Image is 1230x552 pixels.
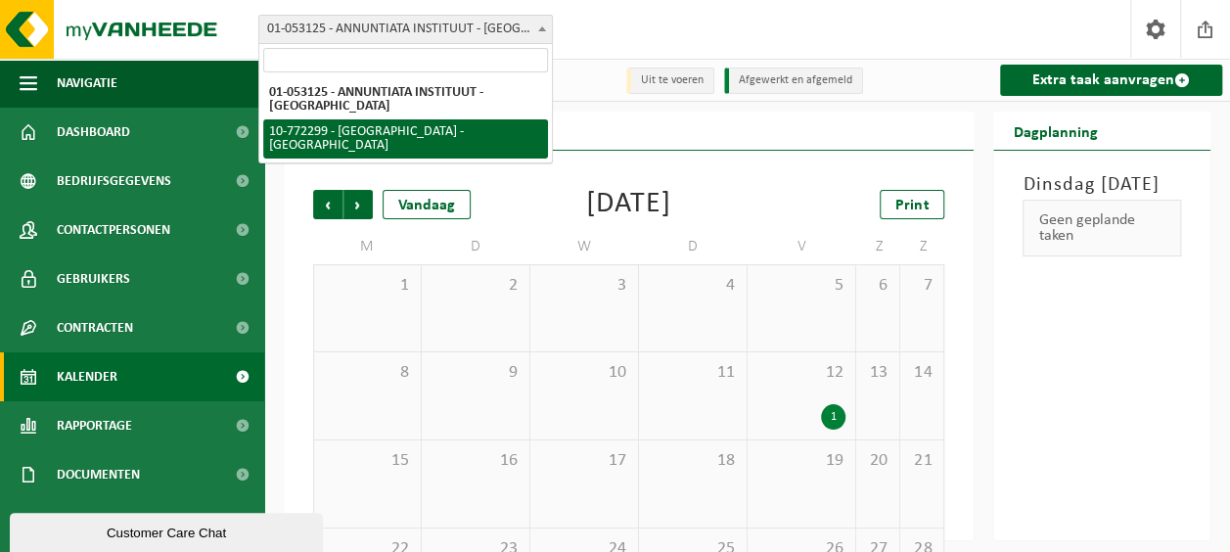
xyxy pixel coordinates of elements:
[626,68,714,94] li: Uit te voeren
[910,362,934,384] span: 14
[324,362,411,384] span: 8
[57,59,117,108] span: Navigatie
[313,190,342,219] span: Vorige
[57,254,130,303] span: Gebruikers
[324,450,411,472] span: 15
[324,275,411,297] span: 1
[432,450,520,472] span: 16
[422,229,530,264] td: D
[57,303,133,352] span: Contracten
[900,229,944,264] td: Z
[57,401,132,450] span: Rapportage
[757,362,845,384] span: 12
[724,68,863,94] li: Afgewerkt en afgemeld
[258,15,553,44] span: 01-053125 - ANNUNTIATA INSTITUUT - VEURNE
[649,450,737,472] span: 18
[57,499,146,548] span: Product Shop
[57,450,140,499] span: Documenten
[57,157,171,206] span: Bedrijfsgegevens
[57,352,117,401] span: Kalender
[1023,200,1181,256] div: Geen geplande taken
[866,362,889,384] span: 13
[821,404,845,430] div: 1
[313,229,422,264] td: M
[10,509,327,552] iframe: chat widget
[649,275,737,297] span: 4
[993,112,1116,150] h2: Dagplanning
[1000,65,1222,96] a: Extra taak aanvragen
[757,275,845,297] span: 5
[910,450,934,472] span: 21
[910,275,934,297] span: 7
[866,275,889,297] span: 6
[649,362,737,384] span: 11
[57,206,170,254] span: Contactpersonen
[530,229,639,264] td: W
[540,275,628,297] span: 3
[856,229,900,264] td: Z
[757,450,845,472] span: 19
[259,16,552,43] span: 01-053125 - ANNUNTIATA INSTITUUT - VEURNE
[895,198,929,213] span: Print
[432,362,520,384] span: 9
[263,119,548,159] li: 10-772299 - [GEOGRAPHIC_DATA] - [GEOGRAPHIC_DATA]
[57,108,130,157] span: Dashboard
[866,450,889,472] span: 20
[639,229,748,264] td: D
[586,190,671,219] div: [DATE]
[383,190,471,219] div: Vandaag
[432,275,520,297] span: 2
[540,450,628,472] span: 17
[1023,170,1181,200] h3: Dinsdag [DATE]
[263,80,548,119] li: 01-053125 - ANNUNTIATA INSTITUUT - [GEOGRAPHIC_DATA]
[748,229,856,264] td: V
[343,190,373,219] span: Volgende
[880,190,944,219] a: Print
[540,362,628,384] span: 10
